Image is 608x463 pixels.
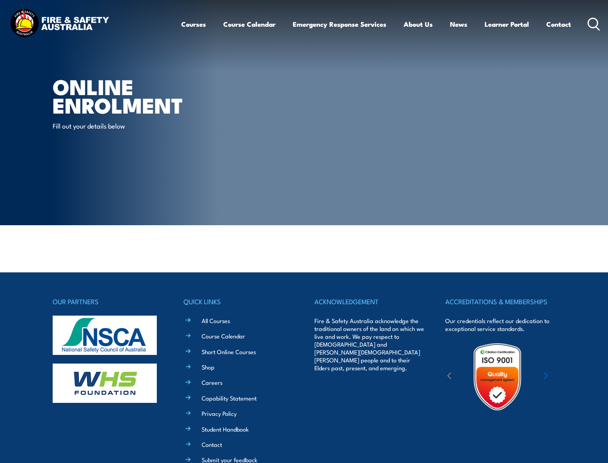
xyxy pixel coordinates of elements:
a: Learner Portal [485,14,529,35]
a: Course Calendar [202,332,245,340]
a: Short Online Courses [202,347,256,356]
a: Student Handbook [202,425,249,433]
a: About Us [404,14,433,35]
img: ewpa-logo [532,363,601,390]
a: Careers [202,378,222,386]
h1: Online Enrolment [53,77,247,114]
a: Courses [181,14,206,35]
h4: QUICK LINKS [184,296,294,307]
a: All Courses [202,316,230,325]
a: Emergency Response Services [293,14,386,35]
p: Our credentials reflect our dedication to exceptional service standards. [445,317,555,333]
p: Fill out your details below [53,121,196,130]
p: Fire & Safety Australia acknowledge the traditional owners of the land on which we live and work.... [314,317,424,372]
a: Shop [202,363,215,371]
h4: ACKNOWLEDGEMENT [314,296,424,307]
h4: ACCREDITATIONS & MEMBERSHIPS [445,296,555,307]
a: Capability Statement [202,394,257,402]
img: whs-logo-footer [53,364,157,403]
img: nsca-logo-footer [53,316,157,355]
a: Contact [546,14,571,35]
a: Course Calendar [223,14,276,35]
a: Contact [202,440,222,448]
img: Untitled design (19) [463,342,532,411]
a: Privacy Policy [202,409,237,417]
a: News [450,14,467,35]
h4: OUR PARTNERS [53,296,163,307]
